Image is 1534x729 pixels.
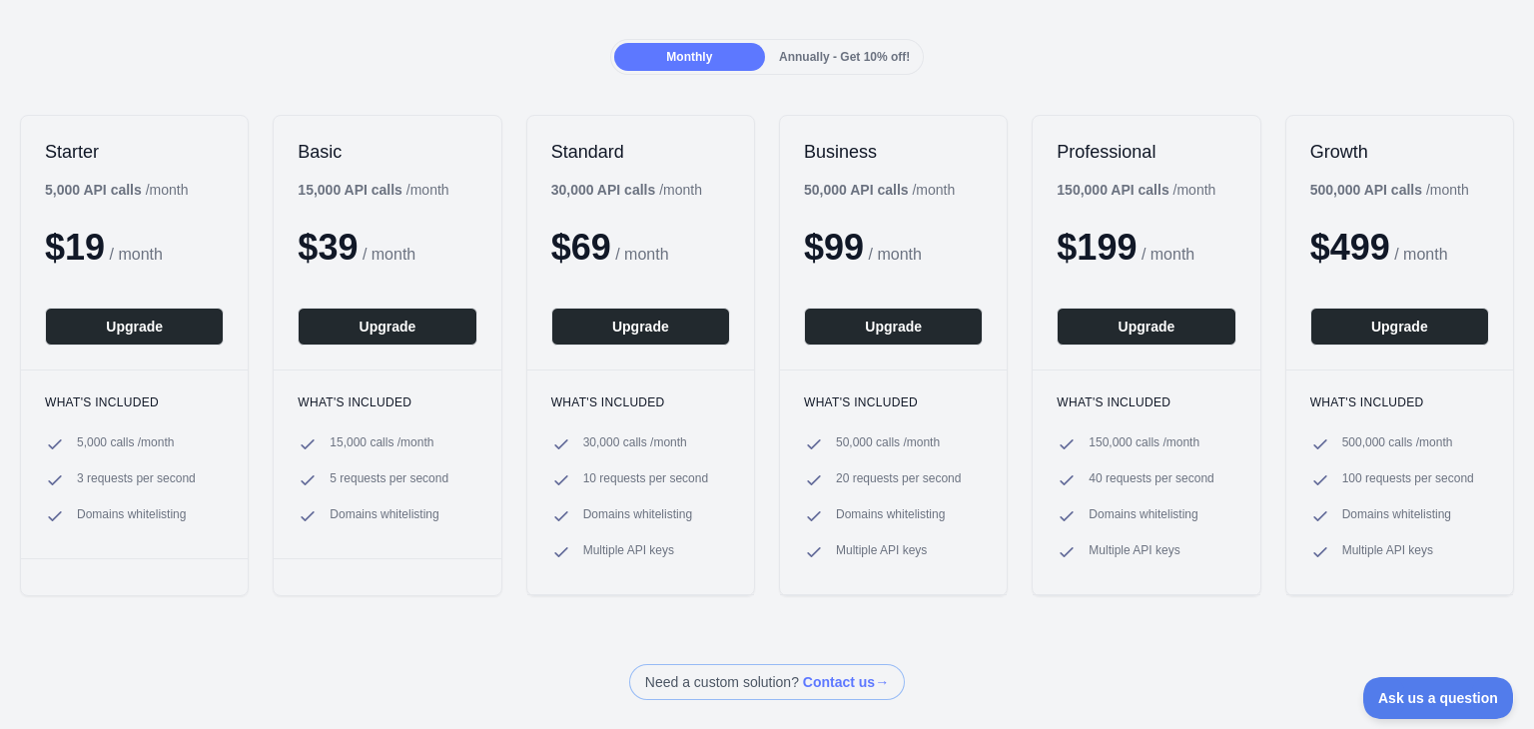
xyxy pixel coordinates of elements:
h3: What's included [1310,394,1489,410]
h3: What's included [804,394,983,410]
h3: What's included [551,394,730,410]
button: Upgrade [1310,308,1489,346]
h3: What's included [1057,394,1235,410]
button: Upgrade [551,308,730,346]
button: Upgrade [1057,308,1235,346]
iframe: Toggle Customer Support [1363,677,1514,719]
button: Upgrade [804,308,983,346]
